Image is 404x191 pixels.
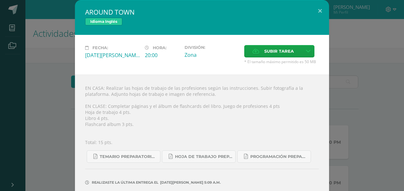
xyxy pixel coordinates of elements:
[92,180,158,185] span: Realizaste la última entrega el
[185,51,239,58] div: Zona
[145,52,179,59] div: 20:00
[85,18,122,25] span: Idioma Inglés
[162,150,236,163] a: Hoja de trabajo PREPARATORIA1.pdf
[185,45,239,50] label: División:
[153,45,166,50] span: Hora:
[92,45,108,50] span: Fecha:
[85,8,319,16] h2: AROUND TOWN
[237,150,311,163] a: Programación Preparatoria Inglés B.pdf
[100,154,157,159] span: Temario preparatoria 4-2025.pdf
[250,154,307,159] span: Programación Preparatoria Inglés B.pdf
[264,45,294,57] span: Subir tarea
[85,52,140,59] div: [DATE][PERSON_NAME]
[175,154,232,159] span: Hoja de trabajo PREPARATORIA1.pdf
[87,150,160,163] a: Temario preparatoria 4-2025.pdf
[244,59,319,64] span: * El tamaño máximo permitido es 50 MB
